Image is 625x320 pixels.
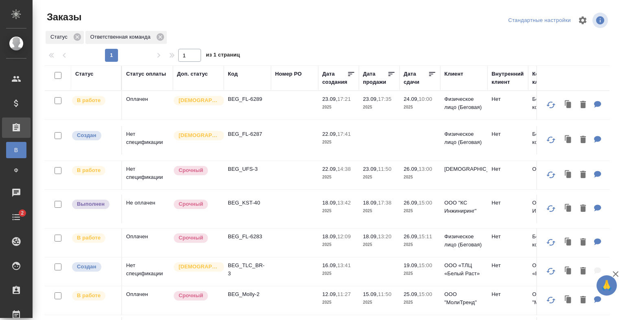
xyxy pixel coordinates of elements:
p: ООО "МолиТренд" [444,290,483,307]
p: Ответственная команда [90,33,153,41]
td: Не оплачен [122,195,173,223]
span: В [10,146,22,154]
p: 13:20 [378,233,391,239]
p: 2025 [322,138,355,146]
button: Обновить [541,130,561,150]
p: 2025 [363,173,396,181]
button: Обновить [541,199,561,218]
p: 23.09, [363,96,378,102]
p: [DEMOGRAPHIC_DATA] [179,96,219,104]
button: Обновить [541,165,561,185]
td: Нет спецификации [122,257,173,286]
p: ООО "КС Инжиниринг" [444,199,483,215]
button: Удалить [576,263,590,280]
p: 15.09, [363,291,378,297]
button: Клонировать [561,132,576,148]
button: Клонировать [561,292,576,309]
p: 22.09, [322,131,337,137]
div: Код [228,70,238,78]
p: ООО "МолиТренд" [532,290,571,307]
div: Выставляется автоматически при создании заказа [71,261,117,272]
a: 2 [2,207,31,227]
div: Дата создания [322,70,347,86]
button: 🙏 [597,275,617,296]
button: Клонировать [561,167,576,183]
div: Выставляется автоматически при создании заказа [71,130,117,141]
p: [DEMOGRAPHIC_DATA] [179,131,219,139]
p: 2025 [363,103,396,111]
p: В работе [77,234,101,242]
p: Физическое лицо (Беговая) [444,130,483,146]
p: 15:00 [419,262,432,268]
span: Ф [10,166,22,174]
p: 10:00 [419,96,432,102]
p: 18.09, [322,233,337,239]
button: Удалить [576,167,590,183]
td: Нет спецификации [122,126,173,155]
div: Выставляет ПМ после принятия заказа от КМа [71,95,117,106]
p: 25.09, [404,291,419,297]
div: Статус [46,31,84,44]
button: Обновить [541,261,561,281]
button: Обновить [541,95,561,115]
p: 2025 [404,270,436,278]
p: 23.09, [363,166,378,172]
div: Выставляется автоматически для первых 3 заказов нового контактного лица. Особое внимание [173,261,220,272]
p: 2025 [404,173,436,181]
p: 15:00 [419,291,432,297]
p: 18.09, [322,200,337,206]
p: 17:41 [337,131,351,137]
p: Срочный [179,200,203,208]
div: Выставляется автоматически, если на указанный объем услуг необходимо больше времени в стандартном... [173,233,220,244]
p: Физическое лицо (Беговая) [444,233,483,249]
p: 2025 [322,241,355,249]
p: 12.09, [322,291,337,297]
a: Ф [6,162,26,179]
p: Статус [50,33,70,41]
p: Без контрагента [532,130,571,146]
p: Нет [492,290,524,298]
p: 11:50 [378,166,391,172]
p: Без контрагента [532,233,571,249]
button: Обновить [541,233,561,252]
p: ООО «ТЛЦ «Белый Раст» [532,261,571,278]
p: В работе [77,292,101,300]
p: BEG_KST-40 [228,199,267,207]
span: из 1 страниц [206,50,240,62]
p: В работе [77,166,101,174]
div: Выставляется автоматически, если на указанный объем услуг необходимо больше времени в стандартном... [173,199,220,210]
p: В работе [77,96,101,104]
p: Срочный [179,166,203,174]
div: Ответственная команда [85,31,167,44]
div: Внутренний клиент [492,70,524,86]
button: Удалить [576,132,590,148]
span: 2 [16,209,28,217]
p: 15:00 [419,200,432,206]
div: Клиент [444,70,463,78]
td: Оплачен [122,286,173,315]
p: BEG_TLC_BR-3 [228,261,267,278]
span: Посмотреть информацию [592,13,610,28]
button: Удалить [576,292,590,309]
button: Обновить [541,290,561,310]
p: 22.09, [322,166,337,172]
div: Контрагент клиента [532,70,571,86]
p: 26.09, [404,166,419,172]
p: [DEMOGRAPHIC_DATA] [444,165,483,173]
td: Нет спецификации [122,161,173,189]
p: Нет [492,165,524,173]
p: 26.09, [404,233,419,239]
td: Оплачен [122,91,173,120]
p: Срочный [179,292,203,300]
p: Нет [492,261,524,270]
p: BEG_FL-6289 [228,95,267,103]
div: Дата сдачи [404,70,428,86]
div: Номер PO [275,70,302,78]
p: 17:35 [378,96,391,102]
p: Нет [492,233,524,241]
p: 11:50 [378,291,391,297]
p: 2025 [404,103,436,111]
span: Настроить таблицу [573,11,592,30]
p: 15:11 [419,233,432,239]
p: 24.09, [404,96,419,102]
